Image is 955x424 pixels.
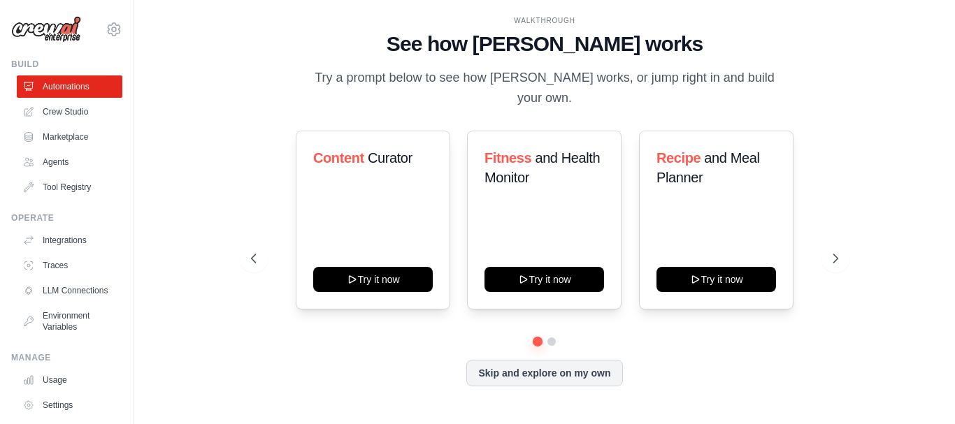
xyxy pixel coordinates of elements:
[17,176,122,198] a: Tool Registry
[656,150,759,185] span: and Meal Planner
[11,16,81,43] img: Logo
[251,31,838,57] h1: See how [PERSON_NAME] works
[484,150,600,185] span: and Health Monitor
[17,254,122,277] a: Traces
[313,150,364,166] span: Content
[11,212,122,224] div: Operate
[251,15,838,26] div: WALKTHROUGH
[17,305,122,338] a: Environment Variables
[484,150,531,166] span: Fitness
[17,394,122,416] a: Settings
[17,151,122,173] a: Agents
[656,267,776,292] button: Try it now
[17,279,122,302] a: LLM Connections
[466,360,622,386] button: Skip and explore on my own
[313,267,433,292] button: Try it now
[11,59,122,70] div: Build
[17,229,122,251] a: Integrations
[368,150,412,166] span: Curator
[11,352,122,363] div: Manage
[484,267,604,292] button: Try it now
[17,101,122,123] a: Crew Studio
[310,68,780,109] p: Try a prompt below to see how [PERSON_NAME] works, or jump right in and build your own.
[17,75,122,98] a: Automations
[17,369,122,391] a: Usage
[17,126,122,148] a: Marketplace
[656,150,701,166] span: Recipe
